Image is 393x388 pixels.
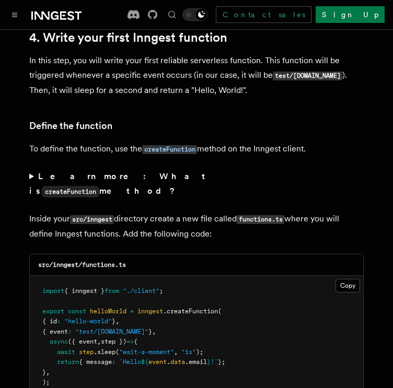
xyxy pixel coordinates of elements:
[29,171,210,196] strong: Learn more: What is method?
[29,142,364,157] p: To define the function, use the method on the Inngest client.
[42,308,64,315] span: export
[79,358,112,366] span: { message
[196,348,203,356] span: );
[182,8,207,21] button: Toggle dark mode
[167,358,170,366] span: .
[64,318,112,325] span: "hello-world"
[159,287,163,295] span: ;
[142,144,197,154] a: createFunction
[57,318,61,325] span: :
[105,287,119,295] span: from
[316,6,385,23] a: Sign Up
[8,8,21,21] button: Toggle navigation
[97,338,101,345] span: ,
[68,328,72,335] span: :
[29,169,364,199] summary: Learn more: What iscreateFunctionmethod?
[216,6,311,23] a: Contact sales
[336,279,360,292] button: Copy
[211,358,218,366] span: !`
[68,338,97,345] span: ({ event
[218,308,222,315] span: (
[50,338,68,345] span: async
[68,308,86,315] span: const
[29,30,227,45] a: 4. Write your first Inngest function
[29,119,112,133] a: Define the function
[148,328,152,335] span: }
[166,8,178,21] button: Find something...
[42,287,64,295] span: import
[185,358,207,366] span: .email
[29,53,364,98] p: In this step, you will write your first reliable serverless function. This function will be trigg...
[134,338,137,345] span: {
[174,348,178,356] span: ,
[152,328,156,335] span: ,
[126,338,134,345] span: =>
[142,145,197,154] code: createFunction
[90,308,126,315] span: helloWorld
[94,348,115,356] span: .sleep
[42,379,50,386] span: );
[42,186,99,197] code: createFunction
[123,287,159,295] span: "./client"
[148,358,167,366] span: event
[70,215,114,224] code: src/inngest
[38,261,126,268] code: src/inngest/functions.ts
[42,318,57,325] span: { id
[75,328,148,335] span: "test/[DOMAIN_NAME]"
[119,358,141,366] span: `Hello
[46,369,50,376] span: ,
[112,358,115,366] span: :
[57,348,75,356] span: await
[237,215,284,224] code: functions.ts
[115,318,119,325] span: ,
[137,308,163,315] span: inngest
[112,318,115,325] span: }
[57,358,79,366] span: return
[141,358,148,366] span: ${
[218,358,225,366] span: };
[79,348,94,356] span: step
[29,211,364,241] p: Inside your directory create a new file called where you will define Inngest functions. Add the f...
[273,72,342,80] code: test/[DOMAIN_NAME]
[163,308,218,315] span: .createFunction
[130,308,134,315] span: =
[42,369,46,376] span: }
[170,358,185,366] span: data
[181,348,196,356] span: "1s"
[119,348,174,356] span: "wait-a-moment"
[64,287,105,295] span: { inngest }
[115,348,119,356] span: (
[42,328,68,335] span: { event
[101,338,126,345] span: step })
[207,358,211,366] span: }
